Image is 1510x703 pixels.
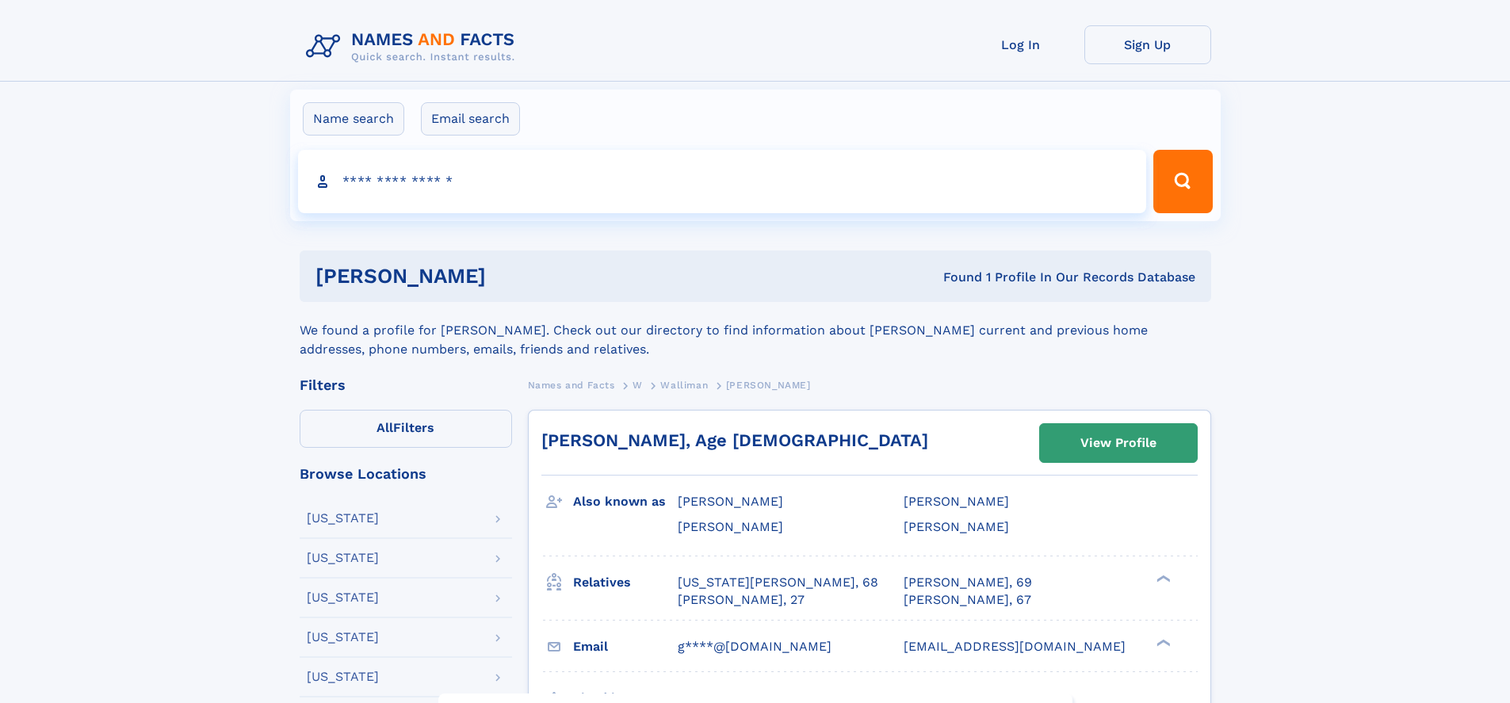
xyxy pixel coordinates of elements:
[904,494,1009,509] span: [PERSON_NAME]
[904,519,1009,534] span: [PERSON_NAME]
[573,633,678,660] h3: Email
[633,380,643,391] span: W
[528,375,615,395] a: Names and Facts
[541,430,928,450] a: [PERSON_NAME], Age [DEMOGRAPHIC_DATA]
[1080,425,1156,461] div: View Profile
[726,380,811,391] span: [PERSON_NAME]
[300,410,512,448] label: Filters
[307,552,379,564] div: [US_STATE]
[573,488,678,515] h3: Also known as
[1153,150,1212,213] button: Search Button
[904,574,1032,591] a: [PERSON_NAME], 69
[904,639,1126,654] span: [EMAIL_ADDRESS][DOMAIN_NAME]
[660,380,708,391] span: Walliman
[300,467,512,481] div: Browse Locations
[421,102,520,136] label: Email search
[298,150,1147,213] input: search input
[300,25,528,68] img: Logo Names and Facts
[678,574,878,591] a: [US_STATE][PERSON_NAME], 68
[307,671,379,683] div: [US_STATE]
[714,269,1195,286] div: Found 1 Profile In Our Records Database
[1040,424,1197,462] a: View Profile
[633,375,643,395] a: W
[660,375,708,395] a: Walliman
[958,25,1084,64] a: Log In
[307,512,379,525] div: [US_STATE]
[678,519,783,534] span: [PERSON_NAME]
[300,378,512,392] div: Filters
[1153,573,1172,583] div: ❯
[904,591,1031,609] a: [PERSON_NAME], 67
[678,591,805,609] a: [PERSON_NAME], 27
[315,266,715,286] h1: [PERSON_NAME]
[573,569,678,596] h3: Relatives
[307,591,379,604] div: [US_STATE]
[377,420,393,435] span: All
[303,102,404,136] label: Name search
[1084,25,1211,64] a: Sign Up
[678,494,783,509] span: [PERSON_NAME]
[1153,637,1172,648] div: ❯
[307,631,379,644] div: [US_STATE]
[300,302,1211,359] div: We found a profile for [PERSON_NAME]. Check out our directory to find information about [PERSON_N...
